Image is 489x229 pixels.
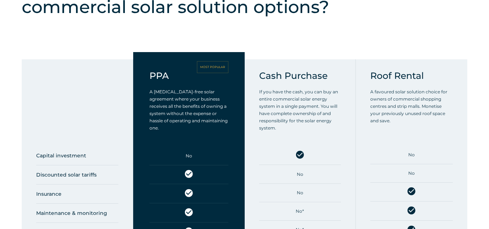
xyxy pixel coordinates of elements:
[149,89,228,131] span: A [MEDICAL_DATA]-free solar agreement where your business receives all the benefits of owning a s...
[370,168,453,179] h5: No
[36,188,118,199] h5: Insurance
[259,70,343,81] h5: Cash Purchase
[149,70,169,81] h5: PPA
[370,149,453,160] h5: No
[370,70,453,81] h5: Roof Rental
[259,88,343,132] p: If you have the cash, you can buy an entire commercial solar energy system in a single payment. Y...
[36,169,118,180] h5: Discounted solar tariffs
[370,88,453,124] p: A favoured solar solution choice for owners of commercial shopping centres and strip malls. Monet...
[200,65,225,69] h5: MOST POPULAR
[149,150,228,161] h5: No
[36,208,118,219] h5: Maintenance & monitoring
[259,187,341,198] h5: No
[36,150,118,161] h5: Capital investment
[259,169,341,180] h5: No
